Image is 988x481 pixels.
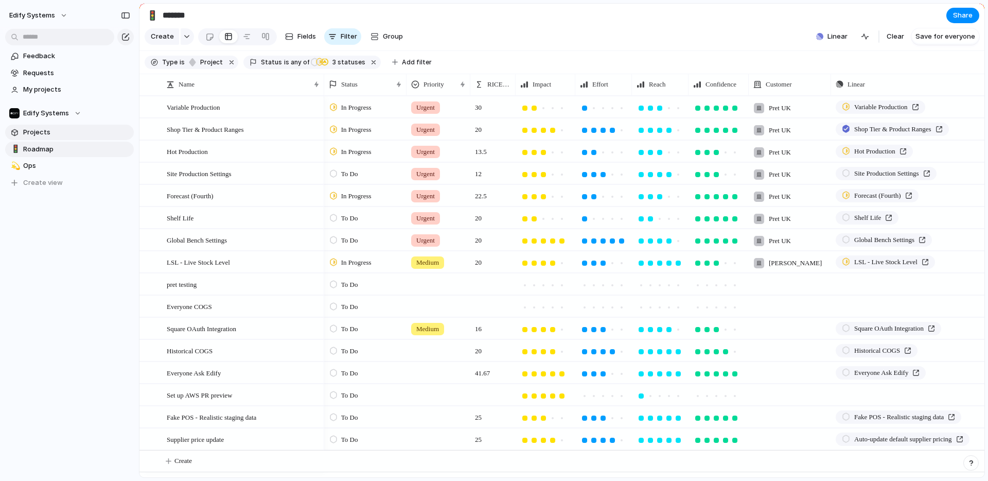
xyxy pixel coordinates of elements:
[167,123,244,135] span: Shop Tier & Product Ranges
[416,324,439,334] span: Medium
[341,213,358,224] span: To Do
[854,434,952,444] span: Auto-update default supplier pricing
[167,190,214,201] span: Forecast (Fourth)
[769,258,822,268] span: [PERSON_NAME]
[471,141,491,157] span: 13.5
[836,366,926,380] a: Everyone Ask Edify
[167,234,227,246] span: Global Bench Settings
[365,28,408,45] button: Group
[5,142,134,157] a: 🚦Roadmap
[471,230,486,246] span: 20
[144,7,161,24] button: 🚦
[341,368,358,379] span: To Do
[471,340,486,356] span: 20
[769,169,791,180] span: Pret UK
[848,79,865,90] span: Linear
[147,8,158,22] div: 🚦
[836,433,969,446] a: Auto-update default supplier pricing
[766,79,792,90] span: Customer
[946,8,979,23] button: Share
[341,346,358,356] span: To Do
[471,97,486,113] span: 30
[769,192,791,202] span: Pret UK
[23,84,130,95] span: My projects
[281,28,320,45] button: Fields
[911,28,979,45] button: Save for everyone
[5,125,134,140] a: Projects
[310,57,367,68] button: 3 statuses
[416,169,435,179] span: Urgent
[836,233,932,247] a: Global Bench Settings
[341,191,372,201] span: In Progress
[471,119,486,135] span: 20
[167,433,224,445] span: Supplier price update
[416,213,435,224] span: Urgent
[23,144,130,154] span: Roadmap
[836,322,941,335] a: Square OAuth Integration
[854,235,914,245] span: Global Bench Settings
[836,100,925,114] a: Variable Production
[167,300,212,312] span: Everyone COGS
[533,79,551,90] span: Impact
[167,212,193,224] span: Shelf Life
[167,367,221,379] span: Everyone Ask Edify
[424,79,444,90] span: Priority
[416,102,435,113] span: Urgent
[383,31,403,42] span: Group
[854,191,901,201] span: Forecast (Fourth)
[471,252,486,268] span: 20
[324,28,361,45] button: Filter
[836,145,913,158] a: Hot Production
[854,368,908,378] span: Everyone Ask Edify
[341,257,372,268] span: In Progress
[836,255,935,269] a: LSL - Live Stock Level
[769,214,791,224] span: Pret UK
[416,257,439,268] span: Medium
[9,144,20,154] button: 🚦
[854,213,881,223] span: Shelf Life
[341,435,358,445] span: To Do
[341,31,357,42] span: Filter
[167,101,220,113] span: Variable Production
[769,147,791,158] span: Pret UK
[854,323,924,334] span: Square OAuth Integration
[179,79,195,90] span: Name
[592,79,608,90] span: Effort
[649,79,665,90] span: Reach
[289,58,309,67] span: any of
[23,51,130,61] span: Feedback
[854,257,918,267] span: LSL - Live Stock Level
[167,278,197,290] span: pret testing
[341,324,358,334] span: To Do
[5,175,134,191] button: Create view
[167,322,236,334] span: Square OAuth Integration
[836,167,937,180] a: Site Production Settings
[416,191,435,201] span: Urgent
[341,302,358,312] span: To Do
[769,103,791,113] span: Pret UK
[329,58,338,66] span: 3
[854,146,895,157] span: Hot Production
[883,28,908,45] button: Clear
[197,58,223,67] span: project
[487,79,510,90] span: RICE Score
[23,127,130,138] span: Projects
[836,410,961,424] a: Fake POS - Realistic staging data
[471,185,491,201] span: 22.5
[953,10,973,21] span: Share
[180,58,185,67] span: is
[812,29,852,44] button: Linear
[23,108,69,118] span: Edify Systems
[836,344,918,357] a: Historical COGS
[769,236,791,246] span: Pret UK
[178,57,187,68] button: is
[167,389,233,401] span: Set up AWS PR preview
[341,147,372,157] span: In Progress
[9,161,20,171] button: 💫
[167,345,213,356] span: Historical COGS
[5,158,134,174] div: 💫Ops
[186,57,225,68] button: project
[471,163,486,179] span: 12
[145,28,179,45] button: Create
